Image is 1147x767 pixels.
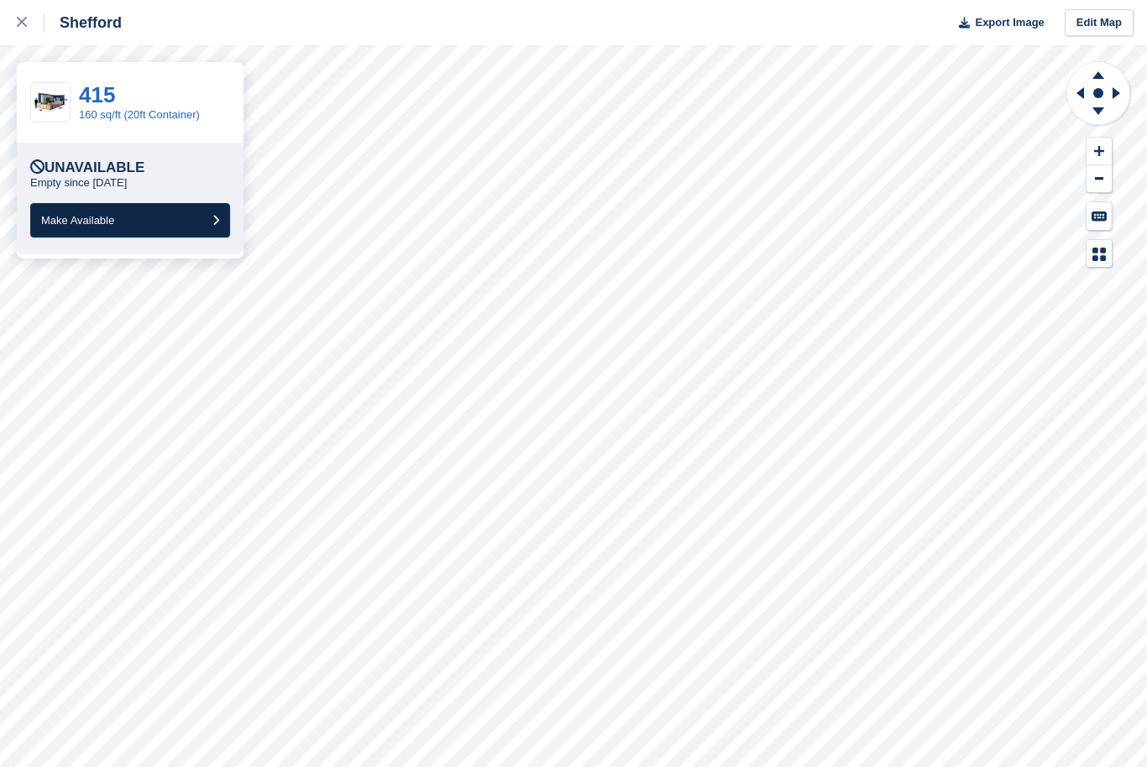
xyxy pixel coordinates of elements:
div: Unavailable [30,159,144,176]
div: Shefford [45,13,122,33]
a: 160 sq/ft (20ft Container) [79,108,200,121]
button: Zoom Out [1087,165,1112,193]
button: Keyboard Shortcuts [1087,202,1112,230]
button: Zoom In [1087,138,1112,165]
button: Export Image [949,9,1045,37]
a: 415 [79,82,115,107]
span: Make Available [41,214,114,227]
button: Map Legend [1087,240,1112,268]
p: Empty since [DATE] [30,176,127,190]
img: 20-ft-container.jpg [31,88,70,117]
button: Make Available [30,203,230,237]
span: Export Image [975,14,1044,31]
a: Edit Map [1065,9,1134,37]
